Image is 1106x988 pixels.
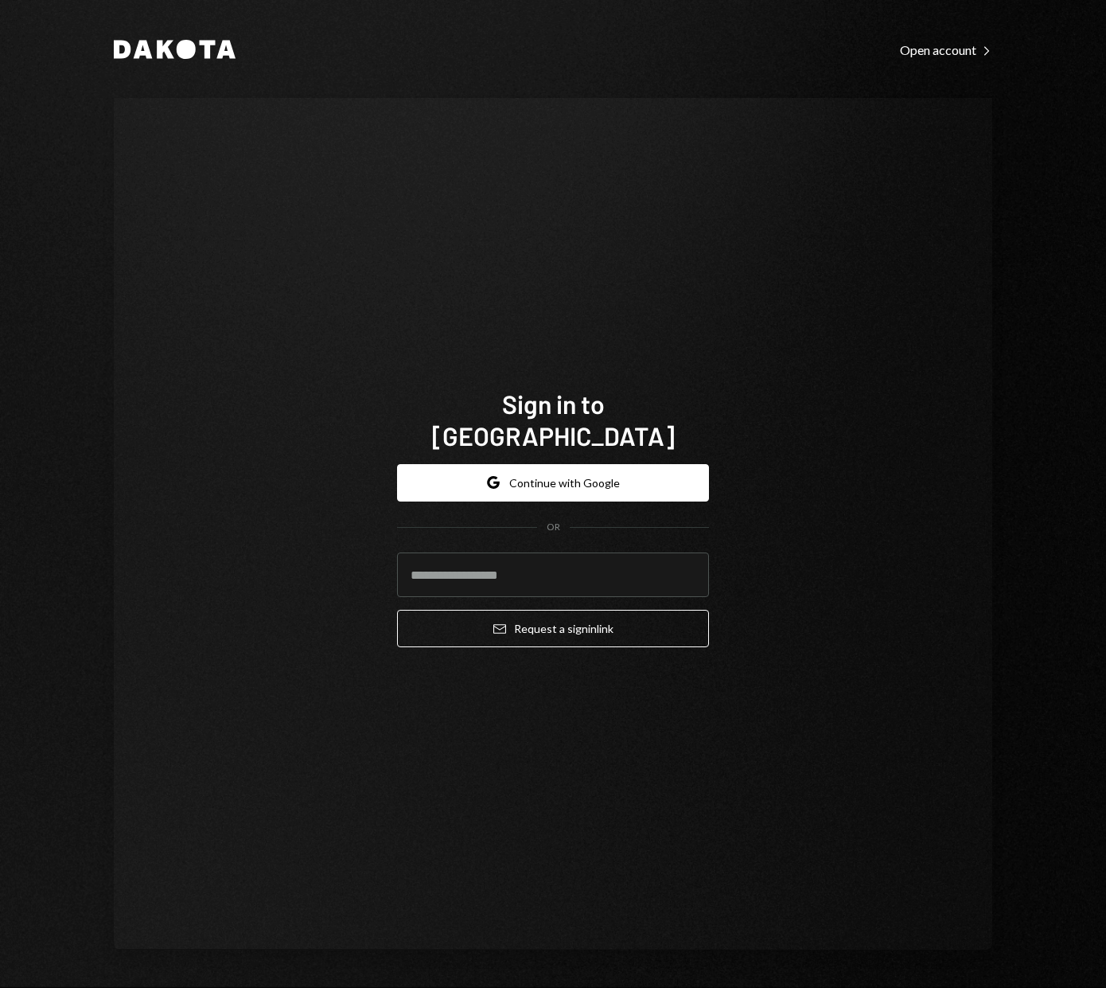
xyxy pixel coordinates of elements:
button: Request a signinlink [397,610,709,647]
div: Open account [900,42,992,58]
button: Continue with Google [397,464,709,502]
h1: Sign in to [GEOGRAPHIC_DATA] [397,388,709,451]
a: Open account [900,41,992,58]
div: OR [547,521,560,534]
